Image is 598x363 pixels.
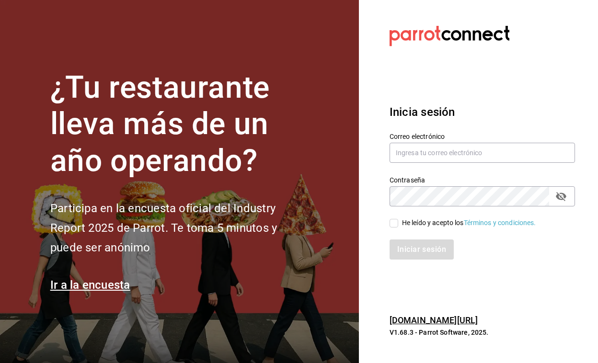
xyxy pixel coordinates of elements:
[464,219,536,227] a: Términos y condiciones.
[50,278,130,292] a: Ir a la encuesta
[390,103,575,121] h3: Inicia sesión
[390,176,575,183] label: Contraseña
[390,315,478,325] a: [DOMAIN_NAME][URL]
[50,69,309,180] h1: ¿Tu restaurante lleva más de un año operando?
[390,143,575,163] input: Ingresa tu correo electrónico
[390,328,575,337] p: V1.68.3 - Parrot Software, 2025.
[50,199,309,257] h2: Participa en la encuesta oficial del Industry Report 2025 de Parrot. Te toma 5 minutos y puede se...
[402,218,536,228] div: He leído y acepto los
[390,133,575,139] label: Correo electrónico
[553,188,569,204] button: passwordField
